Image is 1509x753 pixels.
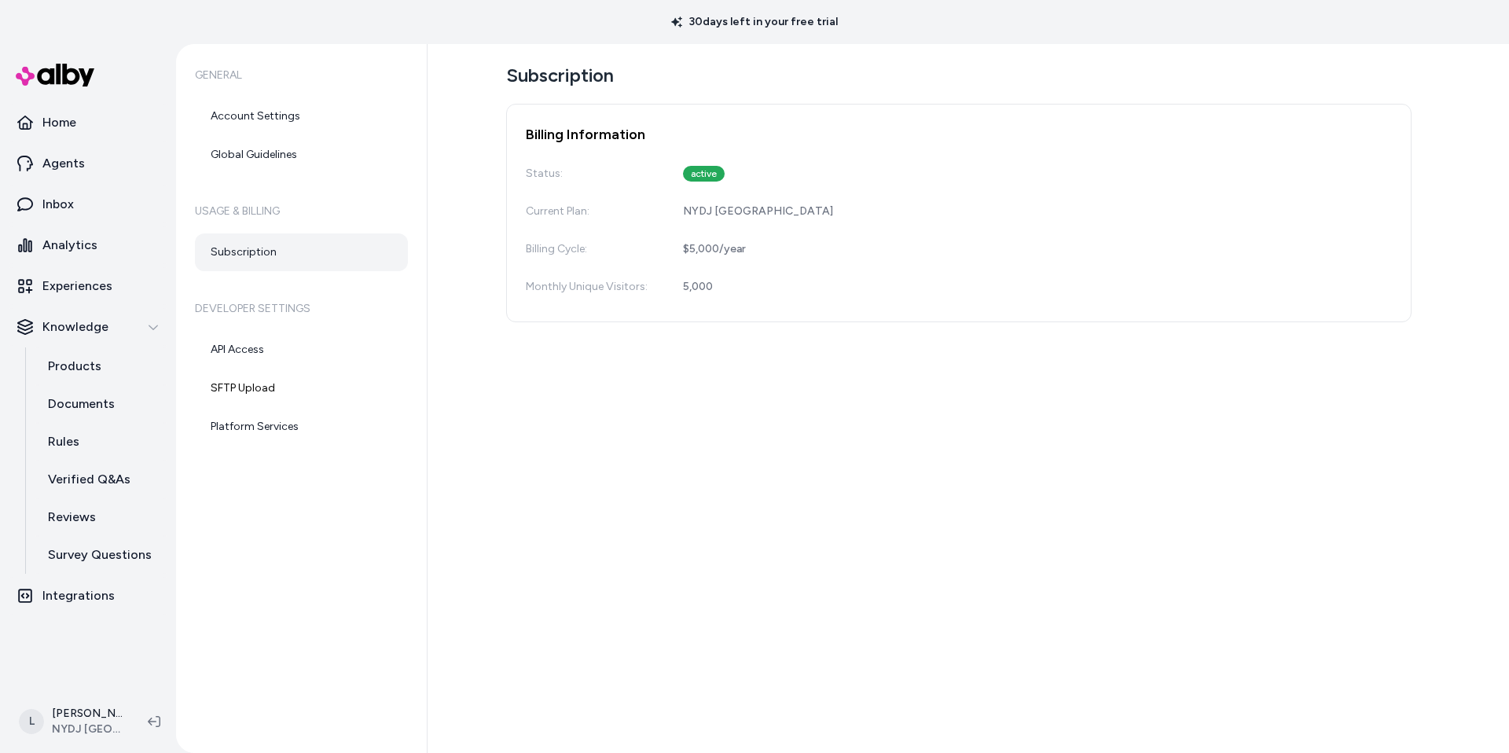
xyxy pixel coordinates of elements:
[48,395,115,413] p: Documents
[526,279,652,295] div: Monthly Unique Visitors:
[195,331,408,369] a: API Access
[195,136,408,174] a: Global Guidelines
[19,709,44,734] span: L
[42,113,76,132] p: Home
[32,423,170,461] a: Rules
[16,64,94,86] img: alby Logo
[32,498,170,536] a: Reviews
[9,696,135,747] button: L[PERSON_NAME]NYDJ [GEOGRAPHIC_DATA]
[195,369,408,407] a: SFTP Upload
[6,577,170,615] a: Integrations
[6,104,170,141] a: Home
[42,277,112,296] p: Experiences
[526,241,652,257] div: Billing Cycle:
[48,357,101,376] p: Products
[42,236,97,255] p: Analytics
[195,287,408,331] h6: Developer Settings
[195,233,408,271] a: Subscription
[195,408,408,446] a: Platform Services
[683,241,746,257] div: $5,000 / year
[52,706,123,722] p: [PERSON_NAME]
[662,14,847,30] p: 30 days left in your free trial
[195,189,408,233] h6: Usage & Billing
[683,279,713,295] div: 5,000
[6,185,170,223] a: Inbox
[526,166,652,182] div: Status:
[42,195,74,214] p: Inbox
[32,536,170,574] a: Survey Questions
[6,226,170,264] a: Analytics
[683,204,833,219] div: NYDJ [GEOGRAPHIC_DATA]
[526,204,652,219] div: Current Plan:
[52,722,123,737] span: NYDJ [GEOGRAPHIC_DATA]
[195,53,408,97] h6: General
[6,267,170,305] a: Experiences
[683,166,725,182] div: active
[48,508,96,527] p: Reviews
[32,461,170,498] a: Verified Q&As
[195,97,408,135] a: Account Settings
[42,586,115,605] p: Integrations
[32,385,170,423] a: Documents
[48,432,79,451] p: Rules
[6,145,170,182] a: Agents
[48,470,130,489] p: Verified Q&As
[48,545,152,564] p: Survey Questions
[6,308,170,346] button: Knowledge
[32,347,170,385] a: Products
[42,154,85,173] p: Agents
[42,318,108,336] p: Knowledge
[526,123,1392,145] h2: Billing Information
[506,63,1412,88] h1: Subscription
